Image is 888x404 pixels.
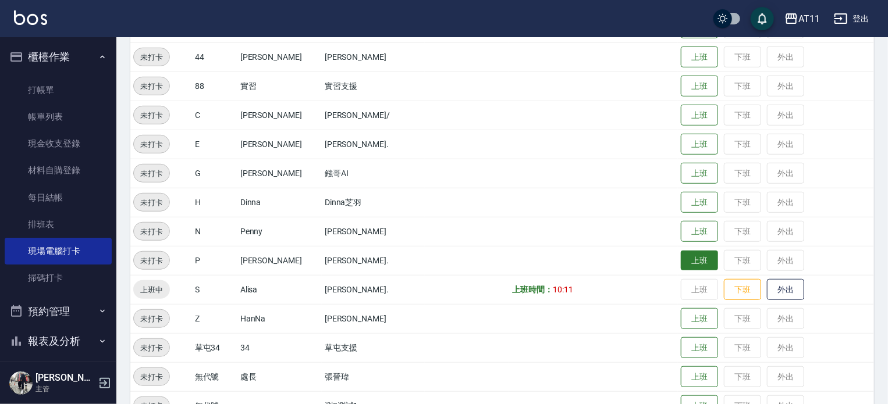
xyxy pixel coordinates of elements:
[237,130,322,159] td: [PERSON_NAME]
[829,8,874,30] button: 登出
[681,221,718,242] button: 上班
[5,42,112,72] button: 櫃檯作業
[192,101,237,130] td: C
[14,10,47,25] img: Logo
[5,130,112,157] a: 現金收支登錄
[192,71,237,101] td: 88
[681,47,718,68] button: 上班
[237,304,322,333] td: HanNa
[237,217,322,246] td: Penny
[5,157,112,184] a: 材料自購登錄
[322,188,425,217] td: Dinna芝羽
[322,246,425,275] td: [PERSON_NAME].
[192,188,237,217] td: H
[134,109,169,121] span: 未打卡
[322,42,425,71] td: [PERSON_NAME]
[681,76,718,97] button: 上班
[134,313,169,325] span: 未打卡
[133,284,170,296] span: 上班中
[322,362,425,391] td: 張晉瑋
[322,71,425,101] td: 實習支援
[681,308,718,330] button: 上班
[192,246,237,275] td: P
[5,264,112,291] a: 掃碼打卡
[192,159,237,188] td: G
[767,279,804,301] button: 外出
[681,192,718,213] button: 上班
[192,217,237,246] td: N
[322,159,425,188] td: 鏹哥AI
[237,71,322,101] td: 實習
[9,371,33,395] img: Person
[780,7,825,31] button: AT11
[134,51,169,63] span: 未打卡
[237,188,322,217] td: Dinna
[5,77,112,103] a: 打帳單
[237,101,322,130] td: [PERSON_NAME]
[322,217,425,246] td: [PERSON_NAME]
[192,304,237,333] td: Z
[35,384,95,394] p: 主管
[134,255,169,267] span: 未打卡
[681,134,718,155] button: 上班
[322,304,425,333] td: [PERSON_NAME]
[237,246,322,275] td: [PERSON_NAME]
[192,362,237,391] td: 無代號
[237,159,322,188] td: [PERSON_NAME]
[134,371,169,383] span: 未打卡
[5,184,112,211] a: 每日結帳
[322,101,425,130] td: [PERSON_NAME]/
[322,130,425,159] td: [PERSON_NAME].
[134,167,169,180] span: 未打卡
[5,103,112,130] a: 帳單列表
[192,130,237,159] td: E
[724,279,761,301] button: 下班
[681,251,718,271] button: 上班
[322,333,425,362] td: 草屯支援
[681,163,718,184] button: 上班
[5,326,112,356] button: 報表及分析
[134,196,169,209] span: 未打卡
[237,362,322,391] td: 處長
[751,7,774,30] button: save
[5,356,112,387] button: 客戶管理
[134,138,169,151] span: 未打卡
[5,238,112,264] a: 現場電腦打卡
[237,333,322,362] td: 34
[512,285,553,294] b: 上班時間：
[192,275,237,304] td: S
[5,211,112,238] a: 排班表
[192,42,237,71] td: 44
[322,275,425,304] td: [PERSON_NAME].
[134,80,169,92] span: 未打卡
[35,372,95,384] h5: [PERSON_NAME].
[237,42,322,71] td: [PERSON_NAME]
[237,275,322,304] td: Alisa
[192,333,237,362] td: 草屯34
[134,226,169,238] span: 未打卡
[5,296,112,327] button: 預約管理
[134,342,169,354] span: 未打卡
[681,337,718,359] button: 上班
[798,12,820,26] div: AT11
[553,285,573,294] span: 10:11
[681,366,718,388] button: 上班
[681,105,718,126] button: 上班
